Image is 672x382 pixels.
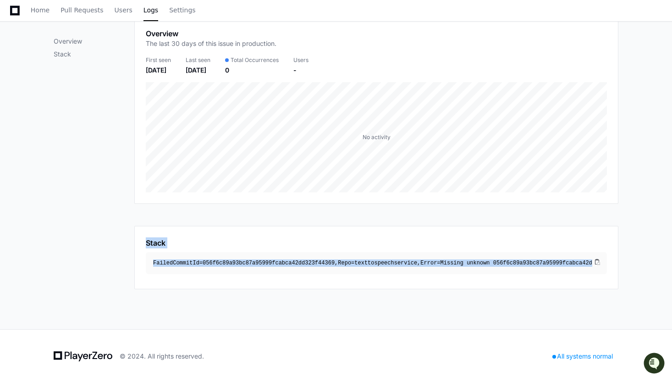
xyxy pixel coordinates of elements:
[186,66,210,75] div: [DATE]
[146,66,171,75] div: [DATE]
[115,7,132,13] span: Users
[293,66,308,75] div: -
[146,39,276,48] p: The last 30 days of this issue in production.
[363,134,391,141] div: No activity
[146,28,276,39] h1: Overview
[225,66,279,75] div: 0
[186,56,210,64] div: Last seen
[420,260,437,266] span: Error
[31,68,150,78] div: Start new chat
[146,28,607,54] app-pz-page-link-header: Overview
[9,9,28,28] img: PlayerZero
[146,237,607,248] app-pz-page-link-header: Stack
[173,260,199,266] span: CommitId
[31,7,50,13] span: Home
[9,37,167,51] div: Welcome
[146,56,171,64] div: First seen
[9,68,26,85] img: 1756235613930-3d25f9e4-fa56-45dd-b3ad-e072dfbd1548
[293,56,308,64] div: Users
[91,96,111,103] span: Pylon
[65,96,111,103] a: Powered byPylon
[169,7,195,13] span: Settings
[31,78,133,85] div: We're offline, but we'll be back soon!
[143,7,158,13] span: Logs
[643,352,667,376] iframe: Open customer support
[54,50,134,59] p: Stack
[61,7,103,13] span: Pull Requests
[146,237,165,248] h1: Stack
[153,259,592,267] div: Failed =056f6c89a93bc87a95999fcabca42dd323f44369, =texttospeechservice, =Missing unknown 056f6c89...
[54,37,134,46] p: Overview
[231,56,279,64] span: Total Occurrences
[547,350,618,363] div: All systems normal
[120,352,204,361] div: © 2024. All rights reserved.
[338,260,351,266] span: Repo
[156,71,167,82] button: Start new chat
